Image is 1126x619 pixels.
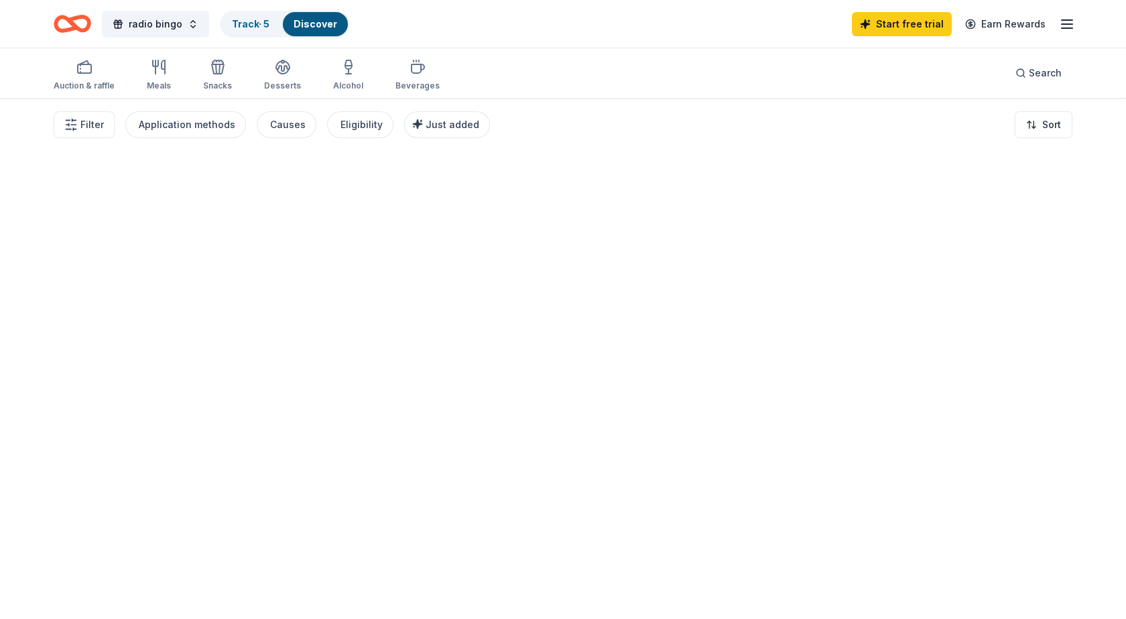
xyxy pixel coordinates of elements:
button: Beverages [395,54,440,98]
button: Track· 5Discover [220,11,349,38]
div: Desserts [264,80,301,91]
span: Filter [80,117,104,133]
span: radio bingo [129,16,182,32]
span: Search [1029,65,1062,81]
span: Sort [1042,117,1061,133]
div: Eligibility [340,117,383,133]
button: Filter [54,111,115,138]
button: Causes [257,111,316,138]
a: Earn Rewards [957,12,1054,36]
a: Start free trial [852,12,952,36]
a: Track· 5 [232,18,269,30]
a: Home [54,8,91,40]
button: Sort [1015,111,1072,138]
button: Snacks [203,54,232,98]
div: Alcohol [333,80,363,91]
button: Desserts [264,54,301,98]
div: Causes [270,117,306,133]
div: Snacks [203,80,232,91]
div: Application methods [139,117,235,133]
button: Application methods [125,111,246,138]
button: radio bingo [102,11,209,38]
button: Search [1005,60,1072,87]
button: Alcohol [333,54,363,98]
div: Beverages [395,80,440,91]
button: Eligibility [327,111,393,138]
button: Meals [147,54,171,98]
span: Just added [426,119,479,130]
div: Auction & raffle [54,80,115,91]
button: Just added [404,111,490,138]
a: Discover [294,18,337,30]
div: Meals [147,80,171,91]
button: Auction & raffle [54,54,115,98]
